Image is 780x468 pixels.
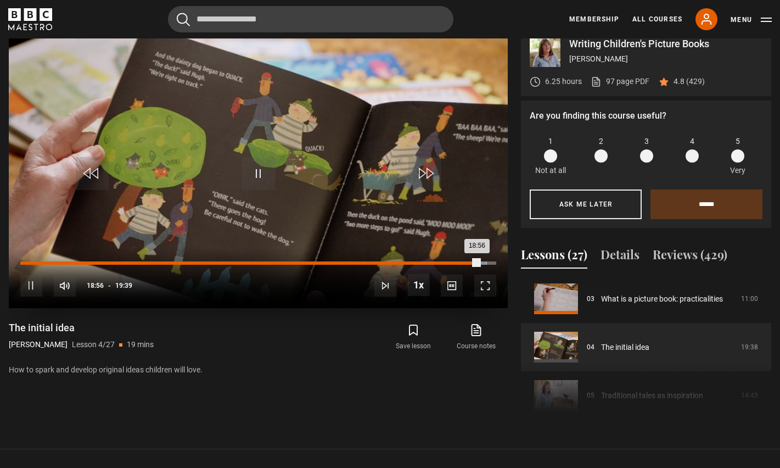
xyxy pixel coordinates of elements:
button: Fullscreen [474,275,496,297]
input: Search [168,6,453,32]
span: - [108,282,111,289]
span: 2 [599,136,603,147]
button: Next Lesson [374,275,396,297]
button: Submit the search query [177,13,190,26]
p: Writing Children's Picture Books [569,39,762,49]
button: Save lesson [382,321,445,353]
button: Ask me later [530,190,642,219]
svg: BBC Maestro [8,8,52,30]
video-js: Video Player [9,27,508,308]
p: 19 mins [127,339,154,350]
p: Not at all [535,165,566,176]
p: Very [727,165,748,176]
span: 18:56 [87,276,104,296]
span: 5 [736,136,740,147]
span: 3 [644,136,649,147]
button: Playback Rate [408,274,430,296]
span: 19:39 [115,276,132,296]
p: 6.25 hours [545,76,582,87]
button: Details [601,246,639,269]
div: Progress Bar [20,261,496,265]
p: [PERSON_NAME] [9,339,68,350]
button: Captions [441,275,463,297]
button: Mute [54,275,76,297]
p: [PERSON_NAME] [569,53,762,65]
span: 4 [690,136,694,147]
a: Course notes [445,321,508,353]
button: Lessons (27) [521,246,587,269]
a: Membership [569,14,619,24]
p: How to spark and develop original ideas children will love. [9,364,508,376]
span: 1 [548,136,553,147]
button: Reviews (429) [653,246,727,269]
a: What is a picture book: practicalities [601,293,723,305]
a: All Courses [632,14,682,24]
a: The initial idea [601,342,649,353]
p: Are you finding this course useful? [530,109,762,122]
p: Lesson 4/27 [72,339,115,350]
button: Pause [20,275,42,297]
a: 97 page PDF [591,76,649,87]
h1: The initial idea [9,321,154,335]
button: Toggle navigation [731,14,772,25]
p: 4.8 (429) [674,76,705,87]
